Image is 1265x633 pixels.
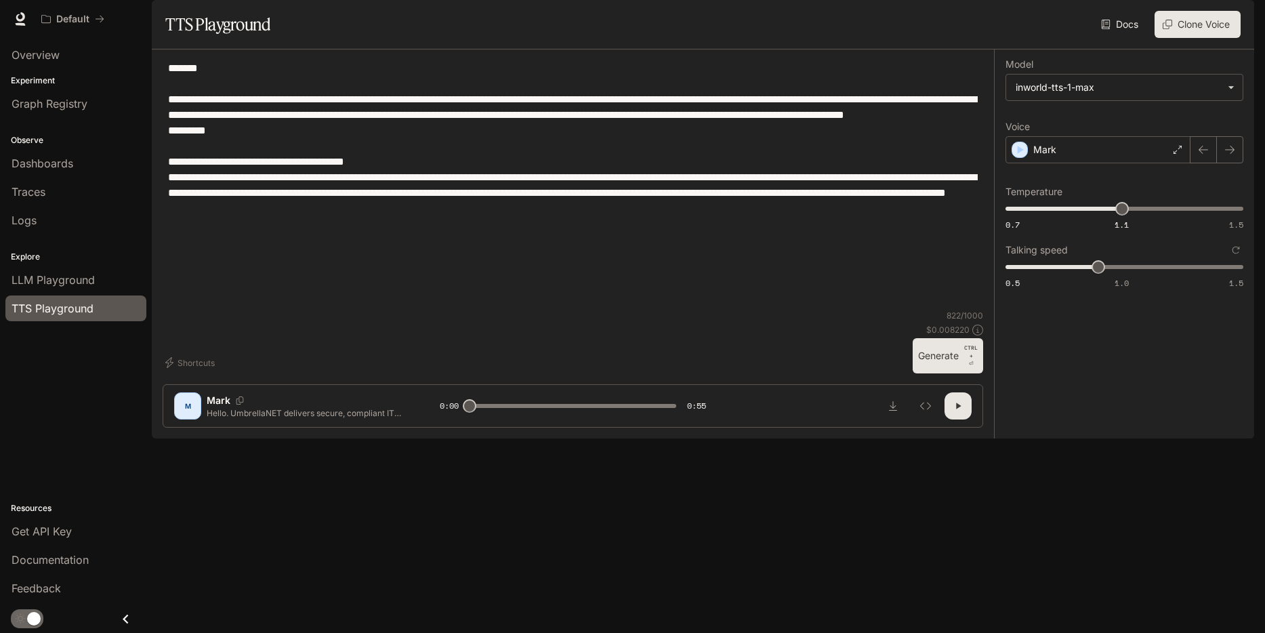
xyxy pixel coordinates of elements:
button: GenerateCTRL +⏎ [913,338,983,373]
div: inworld-tts-1-max [1016,81,1221,94]
span: 1.0 [1115,277,1129,289]
p: Model [1005,60,1033,69]
button: Shortcuts [163,352,220,373]
button: Download audio [879,392,907,420]
p: Voice [1005,122,1030,131]
a: Docs [1098,11,1144,38]
div: inworld-tts-1-max [1006,75,1243,100]
button: Inspect [912,392,939,420]
span: 0.5 [1005,277,1020,289]
button: Clone Voice [1155,11,1241,38]
p: ⏎ [964,344,978,368]
button: Reset to default [1228,243,1243,258]
div: M [177,395,199,417]
button: All workspaces [35,5,110,33]
span: 0:00 [440,399,459,413]
button: Copy Voice ID [230,396,249,405]
span: 0.7 [1005,219,1020,230]
span: 1.5 [1229,277,1243,289]
h1: TTS Playground [165,11,270,38]
p: Talking speed [1005,245,1068,255]
span: 0:55 [687,399,706,413]
span: 1.1 [1115,219,1129,230]
p: Default [56,14,89,25]
p: Mark [207,394,230,407]
p: Temperature [1005,187,1062,197]
p: Hello. UmbrellaNET delivers secure, compliant IT solutions for local and offshore operations. Our... [207,407,407,419]
p: $ 0.008220 [926,324,970,335]
p: CTRL + [964,344,978,360]
span: 1.5 [1229,219,1243,230]
p: Mark [1033,143,1056,157]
